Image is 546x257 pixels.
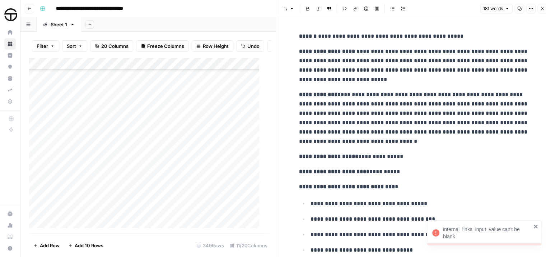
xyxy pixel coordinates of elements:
[136,40,189,52] button: Freeze Columns
[101,42,129,50] span: 20 Columns
[193,240,227,251] div: 349 Rows
[4,50,16,61] a: Insights
[64,240,108,251] button: Add 10 Rows
[4,208,16,220] a: Settings
[4,73,16,84] a: Your Data
[443,226,531,240] div: internal_links_input_value can't be blank
[4,61,16,73] a: Opportunities
[4,27,16,38] a: Home
[147,42,184,50] span: Freeze Columns
[4,231,16,243] a: Learning Hub
[533,224,538,229] button: close
[37,42,48,50] span: Filter
[4,220,16,231] a: Usage
[4,8,17,21] img: SimpleTire Logo
[236,40,264,52] button: Undo
[192,40,233,52] button: Row Height
[29,240,64,251] button: Add Row
[40,242,60,249] span: Add Row
[51,21,67,28] div: Sheet 1
[37,17,81,32] a: Sheet 1
[4,6,16,24] button: Workspace: SimpleTire
[4,96,16,107] a: Data Library
[4,84,16,96] a: Syncs
[247,42,260,50] span: Undo
[203,42,229,50] span: Row Height
[62,40,87,52] button: Sort
[227,240,270,251] div: 11/20 Columns
[480,4,513,13] button: 181 words
[32,40,59,52] button: Filter
[4,38,16,50] a: Browse
[75,242,103,249] span: Add 10 Rows
[4,243,16,254] button: Help + Support
[90,40,133,52] button: 20 Columns
[483,5,503,12] span: 181 words
[67,42,76,50] span: Sort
